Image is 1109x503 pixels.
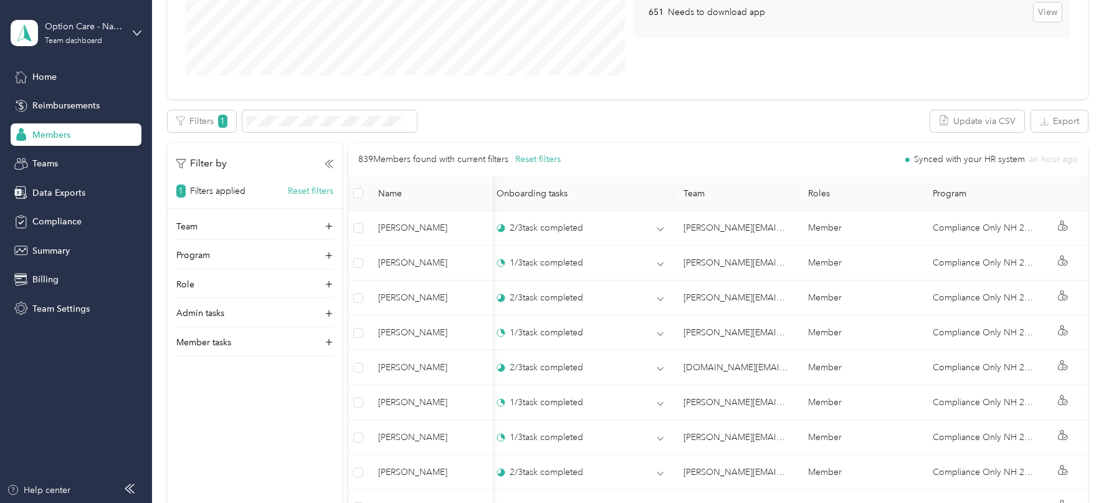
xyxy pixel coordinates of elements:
td: Compliance Only NH 2025 [923,420,1044,455]
span: Name [378,188,483,199]
td: Member [798,315,923,350]
span: Data Exports [32,186,85,199]
td: kay.kierspe@navenhealth.com [673,455,798,490]
div: 2 / 3 task completed [497,291,583,304]
button: Help center [7,484,70,497]
span: Summary [32,244,70,257]
button: Update via CSV [930,110,1024,132]
p: Needs to download app [668,6,765,19]
td: Kathleen Bryerton [368,315,493,350]
div: Team dashboard [45,37,102,45]
td: Jennifer Hull [368,385,493,420]
td: Member [798,420,923,455]
td: Member [798,350,923,385]
span: [PERSON_NAME] [378,431,483,444]
p: Role [176,278,194,291]
td: Compliance Only NH 2025 [923,246,1044,280]
th: Roles [798,176,923,211]
td: Alexis Zwierankin [368,246,493,280]
td: Compliance Only NH 2025 [923,385,1044,420]
span: [PERSON_NAME] [378,396,483,410]
span: Team Settings [32,302,90,315]
span: Teams [32,157,58,170]
div: 1 / 3 task completed [497,256,583,269]
iframe: Everlance-gr Chat Button Frame [1039,433,1109,503]
div: Option Care - Naven Health [45,20,123,33]
td: misty.wickham@navenhealth.com [673,315,798,350]
td: jessica.green@navenhealth.com [673,350,798,385]
p: Filters applied [190,184,245,198]
span: an hour ago [1029,155,1078,164]
span: Members [32,128,70,141]
td: stacy.feathers@navenhealth.com [673,280,798,315]
div: 2 / 3 task completed [497,466,583,479]
td: amanda.anderson@navenhealth.com [673,246,798,280]
span: [PERSON_NAME] [378,326,483,340]
td: Danielle Stubblefield [368,455,493,490]
td: Member [798,455,923,490]
td: Member [798,280,923,315]
td: jennifer.breedlove@navenhealth.com [673,420,798,455]
td: misty.wickham@navenhealth.com [673,211,798,246]
div: 1 / 3 task completed [497,396,583,409]
td: Member [798,246,923,280]
td: Jacquelyn Moreau [368,420,493,455]
td: Jennifer Yang [368,211,493,246]
p: 651 [642,6,664,19]
span: Home [32,70,57,84]
span: Reimbursements [32,99,100,112]
td: Compliance Only NH 2025 [923,350,1044,385]
th: Name [368,176,493,211]
button: View [1034,2,1062,22]
th: Program [923,176,1044,211]
span: [PERSON_NAME] [378,221,483,235]
p: Admin tasks [176,307,224,320]
div: 1 / 3 task completed [497,431,583,444]
span: [PERSON_NAME] [378,291,483,305]
button: Reset filters [515,153,561,166]
td: Shavel Strachan [368,280,493,315]
td: Member [798,385,923,420]
button: Filters1 [168,110,236,132]
td: Compliance Only NH 2025 [923,315,1044,350]
span: Compliance [32,215,82,228]
td: Stephanie Ramirez [368,350,493,385]
div: 1 / 3 task completed [497,326,583,339]
div: 2 / 3 task completed [497,221,583,234]
p: Team [176,220,198,233]
p: Program [176,249,210,262]
span: [PERSON_NAME] [378,466,483,479]
td: Compliance Only NH 2025 [923,211,1044,246]
span: Billing [32,273,59,286]
span: [PERSON_NAME] [378,256,483,270]
th: Team [673,176,798,211]
span: Synced with your HR system [914,155,1025,164]
span: [PERSON_NAME] [378,361,483,375]
td: Compliance Only NH 2025 [923,455,1044,490]
td: Member [798,211,923,246]
th: Onboarding tasks [487,176,673,211]
td: stacy.feathers@navenhealth.com [673,385,798,420]
span: 1 [176,184,186,198]
span: 1 [218,115,227,128]
p: Member tasks [176,336,231,349]
button: Reset filters [288,184,333,198]
p: 839 Members found with current filters [358,153,508,166]
button: Export [1031,110,1088,132]
td: Compliance Only NH 2025 [923,280,1044,315]
p: Filter by [176,156,227,171]
div: 2 / 3 task completed [497,361,583,374]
